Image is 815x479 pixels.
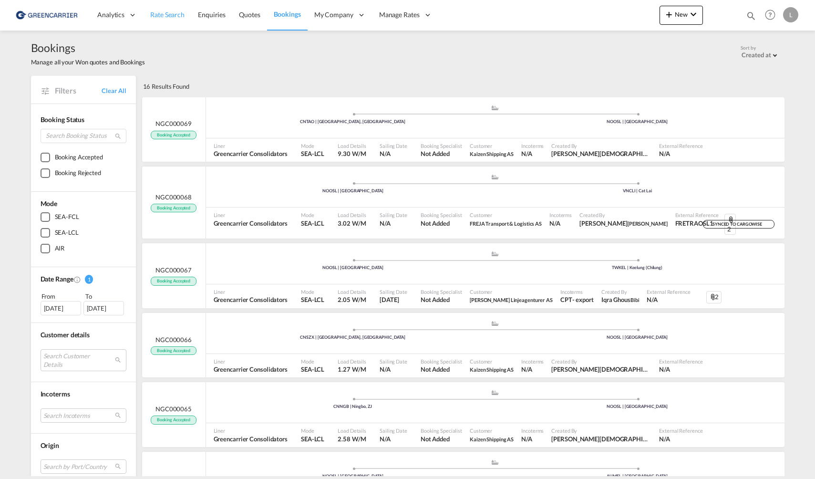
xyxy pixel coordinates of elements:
[41,390,70,398] span: Incoterms
[301,427,324,434] span: Mode
[142,97,784,162] div: NGC000069 Booking Accepted assets/icons/custom/ship-fill.svgassets/icons/custom/roll-o-plane.svgP...
[214,149,288,158] span: Greencarrier Consolidators
[470,149,514,158] span: Kaizen Shipping AS
[338,365,366,373] span: 1.27 W/M
[489,460,501,465] md-icon: assets/icons/custom/ship-fill.svg
[85,275,93,284] span: 1
[489,321,501,326] md-icon: assets/icons/custom/ship-fill.svg
[301,149,324,158] span: SEA-LCL
[421,365,462,374] span: Not Added
[142,382,784,447] div: NGC000065 Booking Accepted assets/icons/custom/ship-fill.svgassets/icons/custom/roll-o-plane.svgP...
[703,220,774,229] div: SYNCED TO CARGOWISE
[211,119,495,125] div: CNTAO | [GEOGRAPHIC_DATA], [GEOGRAPHIC_DATA]
[41,292,126,315] span: From To [DATE][DATE]
[742,51,771,59] div: Created at
[338,219,366,227] span: 3.02 W/M
[521,435,532,443] div: N/A
[380,435,407,443] span: N/A
[380,295,407,304] span: 14 Sep 2025
[338,296,366,303] span: 2.05 W/M
[41,228,126,238] md-checkbox: SEA-LCL
[214,295,288,304] span: Greencarrier Consolidators
[660,6,703,25] button: icon-plus 400-fgNewicon-chevron-down
[274,10,301,18] span: Bookings
[41,275,73,283] span: Date Range
[211,188,495,194] div: NOOSL | [GEOGRAPHIC_DATA]
[214,435,288,443] span: Greencarrier Consolidators
[579,219,667,228] span: Jakub Flemming
[239,10,260,19] span: Quotes
[470,365,514,374] span: Kaizen Shipping AS
[470,211,542,219] span: Customer
[706,291,722,303] div: 2
[214,288,288,295] span: Liner
[301,435,324,443] span: SEA-LCL
[489,175,501,179] md-icon: assets/icons/custom/ship-fill.svg
[470,427,514,434] span: Customer
[470,436,514,442] span: Kaizen Shipping AS
[151,346,196,355] span: Booking Accepted
[31,58,145,66] span: Manage all your Won quotes and Bookings
[470,220,542,227] span: FREJA Transport & Logistics AS
[495,265,780,271] div: TWKEL | Keelung (Chilung)
[55,228,79,238] div: SEA-LCL
[601,295,640,304] span: Iqra Ghous Bibi
[301,358,324,365] span: Mode
[421,427,462,434] span: Booking Specialist
[709,293,717,301] md-icon: icon-attachment
[41,115,85,124] span: Booking Status
[470,142,514,149] span: Customer
[142,243,784,308] div: NGC000067 Booking Accepted assets/icons/custom/ship-fill.svgassets/icons/custom/roll-o-plane.svgP...
[338,142,366,149] span: Load Details
[659,358,702,365] span: External Reference
[489,105,501,110] md-icon: assets/icons/custom/ship-fill.svg
[421,149,462,158] span: Not Added
[489,390,501,395] md-icon: assets/icons/custom/ship-fill.svg
[151,204,196,213] span: Booking Accepted
[712,221,764,230] span: SYNCED TO CARGOWISE
[421,435,462,443] span: Not Added
[155,405,192,413] span: NGC000065
[421,295,462,304] span: Not Added
[470,358,514,365] span: Customer
[659,435,702,443] span: N/A
[560,295,594,304] span: CPT export
[55,153,103,162] div: Booking Accepted
[214,358,288,365] span: Liner
[551,142,651,149] span: Created By
[551,427,651,434] span: Created By
[55,244,65,253] div: AIR
[41,330,126,340] div: Customer details
[41,129,126,143] input: Search Booking Status
[560,288,594,295] span: Incoterms
[338,427,366,434] span: Load Details
[151,131,196,140] span: Booking Accepted
[663,10,699,18] span: New
[579,211,667,219] span: Created By
[762,7,778,23] span: Help
[41,331,90,339] span: Customer details
[338,150,366,157] span: 9.30 W/M
[380,358,407,365] span: Sailing Date
[380,211,407,219] span: Sailing Date
[762,7,783,24] div: Help
[421,358,462,365] span: Booking Specialist
[647,288,690,295] span: External Reference
[143,76,189,97] div: 16 Results Found
[301,211,324,219] span: Mode
[41,292,83,301] div: From
[663,9,675,20] md-icon: icon-plus 400-fg
[659,149,702,158] span: N/A
[155,119,192,128] span: NGC000069
[142,167,784,239] div: NGC000068 Booking Accepted assets/icons/custom/ship-fill.svgassets/icons/custom/roll-o-plane.svgP...
[150,10,185,19] span: Rate Search
[489,251,501,256] md-icon: assets/icons/custom/ship-fill.svg
[551,149,651,158] span: Per Kristian Edvartsen
[301,288,324,295] span: Mode
[783,7,798,22] div: L
[549,211,572,219] span: Incoterms
[659,365,702,374] span: N/A
[380,142,407,149] span: Sailing Date
[727,216,735,224] md-icon: icon-attachment
[55,212,79,222] div: SEA-FCL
